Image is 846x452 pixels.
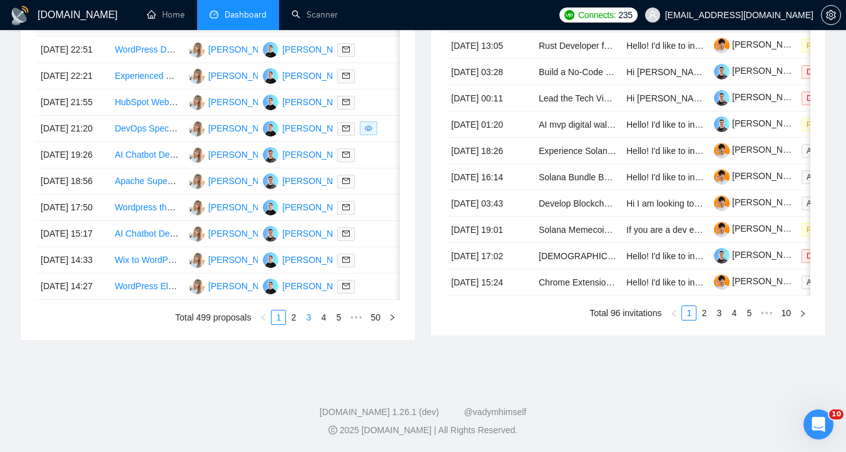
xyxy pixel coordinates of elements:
[189,173,205,189] img: AK
[189,228,280,238] a: AK[PERSON_NAME]
[189,42,205,58] img: AK
[208,43,280,56] div: [PERSON_NAME]
[681,306,696,321] li: 1
[822,10,840,20] span: setting
[115,150,271,160] a: AI Chatbot Development Expert Needed
[286,310,301,325] li: 2
[342,98,350,106] span: mail
[757,306,777,321] span: •••
[342,151,350,158] span: mail
[714,143,730,158] img: c1TF_BkRdtRZzeMk_zO0Sn0OhPNHplqChg5CyTOfbbnrMliQ9w3-Dc_5Fq3OHv-S0B
[365,125,372,132] span: eye
[110,221,183,247] td: AI Chatbot Developer for Doctor Appointment Assistance Platform (Healthcare)
[208,121,280,135] div: [PERSON_NAME]
[263,96,354,106] a: ES[PERSON_NAME]
[714,145,804,155] a: [PERSON_NAME]
[802,39,839,53] span: Pending
[726,306,742,321] li: 4
[446,33,534,59] td: [DATE] 13:05
[189,149,280,159] a: AK[PERSON_NAME]
[821,5,841,25] button: setting
[446,190,534,217] td: [DATE] 03:43
[802,93,846,103] a: Declined
[539,251,768,261] a: [DEMOGRAPHIC_DATA] developer who speaks Ukrainian.
[564,10,574,20] img: upwork-logo.png
[115,229,420,239] a: AI Chatbot Developer for Doctor Appointment Assistance Platform (Healthcare)
[802,198,846,208] a: Archived
[263,121,278,136] img: ES
[757,306,777,321] li: Next 5 Pages
[189,96,280,106] a: AK[PERSON_NAME]
[714,197,804,207] a: [PERSON_NAME]
[263,70,354,80] a: ES[PERSON_NAME]
[385,310,400,325] li: Next Page
[208,253,280,267] div: [PERSON_NAME]
[714,38,730,53] img: c1TF_BkRdtRZzeMk_zO0Sn0OhPNHplqChg5CyTOfbbnrMliQ9w3-Dc_5Fq3OHv-S0B
[263,147,278,163] img: MZ
[670,310,678,317] span: left
[648,11,657,19] span: user
[115,281,334,291] a: WordPress Elementor site for a medical equipment store
[802,91,841,105] span: Declined
[534,85,621,111] td: Lead the Tech Vision for CrankUp
[189,279,205,294] img: AK
[795,306,810,321] li: Next Page
[282,279,354,293] div: [PERSON_NAME]
[446,59,534,85] td: [DATE] 03:28
[802,224,844,234] a: Pending
[802,119,844,129] a: Pending
[446,269,534,295] td: [DATE] 15:24
[36,116,110,142] td: [DATE] 21:20
[271,310,286,325] li: 1
[446,243,534,269] td: [DATE] 17:02
[301,310,316,325] li: 3
[263,279,278,294] img: ES
[189,202,280,212] a: AK[PERSON_NAME]
[263,228,354,238] a: MZ[PERSON_NAME]
[189,254,280,264] a: AK[PERSON_NAME]
[208,200,280,214] div: [PERSON_NAME]
[263,280,354,290] a: ES[PERSON_NAME]
[578,8,616,22] span: Connects:
[115,202,358,212] a: Wordpress theme development - choose theme and customize
[712,306,726,320] a: 3
[189,68,205,84] img: AK
[666,306,681,321] li: Previous Page
[714,169,730,185] img: c1TF_BkRdtRZzeMk_zO0Sn0OhPNHplqChg5CyTOfbbnrMliQ9w3-Dc_5Fq3OHv-S0B
[618,8,632,22] span: 235
[342,230,350,237] span: mail
[666,306,681,321] button: left
[534,33,621,59] td: Rust Developer for Solana Liquidity Pool Price Tracker
[263,44,354,54] a: ES[PERSON_NAME]
[534,111,621,138] td: AI mvp digital wallet development
[714,39,804,49] a: [PERSON_NAME]
[115,176,224,186] a: Apache Superset Developer
[539,146,698,156] a: Experience Solana Blockchain developer
[366,310,385,325] li: 50
[446,85,534,111] td: [DATE] 00:11
[302,311,315,324] a: 3
[331,310,346,325] li: 5
[446,138,534,164] td: [DATE] 18:26
[115,44,378,54] a: WordPress Developer with HubSpot Integration Experience Needed
[189,70,280,80] a: AK[PERSON_NAME]
[696,306,711,321] li: 2
[682,306,696,320] a: 1
[282,227,354,240] div: [PERSON_NAME]
[802,170,841,184] span: Archived
[110,142,183,168] td: AI Chatbot Development Expert Needed
[282,174,354,188] div: [PERSON_NAME]
[110,195,183,221] td: Wordpress theme development - choose theme and customize
[446,164,534,190] td: [DATE] 16:14
[534,269,621,295] td: Chrome Extension Development for Yeezy Checkout with $SOL Integration
[742,306,757,321] li: 5
[385,310,400,325] button: right
[539,41,750,51] a: Rust Developer for Solana Liquidity Pool Price Tracker
[208,279,280,293] div: [PERSON_NAME]
[539,120,669,130] a: AI mvp digital wallet development
[714,171,804,181] a: [PERSON_NAME]
[36,63,110,90] td: [DATE] 22:21
[714,276,804,286] a: [PERSON_NAME]
[282,69,354,83] div: [PERSON_NAME]
[115,97,398,107] a: HubSpot Website Builder Expert Needed for New Design Implementation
